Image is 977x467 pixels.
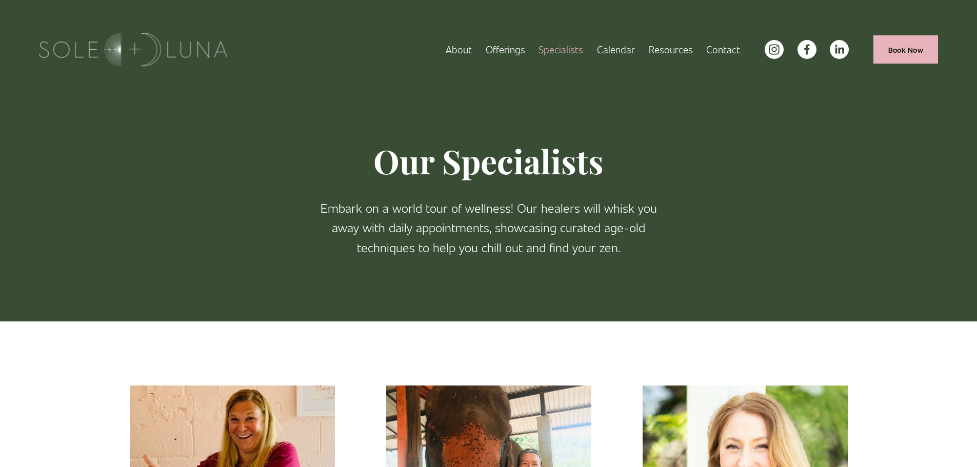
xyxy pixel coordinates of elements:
a: facebook-unauth [797,40,816,59]
a: folder dropdown [486,40,525,58]
a: Book Now [873,35,938,64]
a: folder dropdown [649,40,693,58]
a: instagram-unauth [765,40,784,59]
a: LinkedIn [830,40,849,59]
a: About [446,40,472,58]
a: Specialists [539,40,583,58]
span: Offerings [486,42,525,57]
a: Contact [706,40,740,58]
span: Resources [649,42,693,57]
p: Embark on a world tour of wellness! Our healers will whisk you away with daily appointments, show... [309,198,668,257]
h1: Our Specialists [309,141,668,181]
a: Calendar [597,40,635,58]
img: Sole + Luna [39,33,227,66]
